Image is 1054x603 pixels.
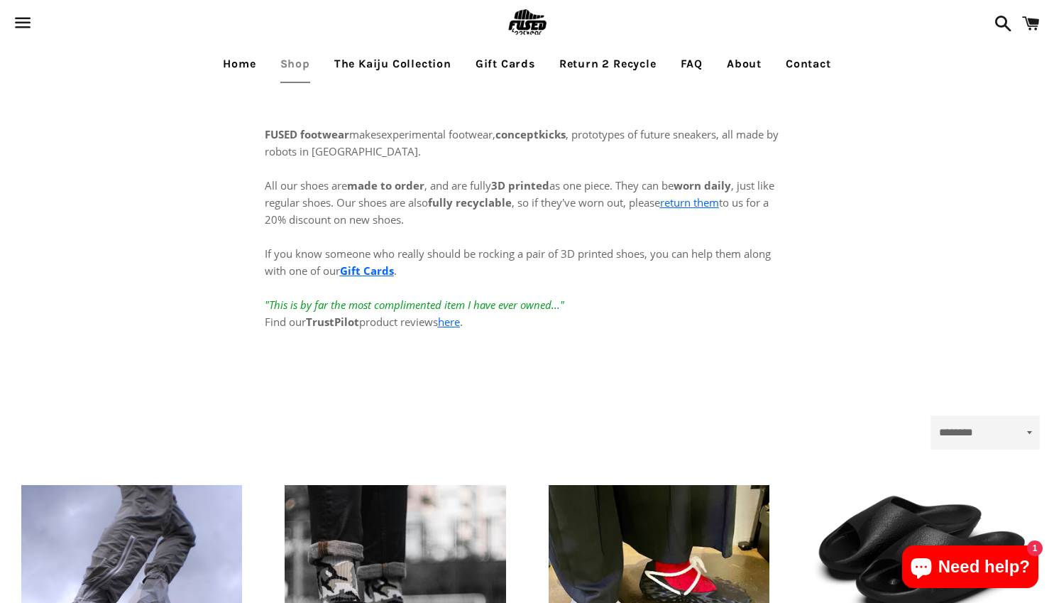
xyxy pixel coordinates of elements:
a: Gift Cards [340,264,394,278]
a: About [716,46,772,82]
span: experimental footwear, , prototypes of future sneakers, all made by robots in [GEOGRAPHIC_DATA]. [265,127,779,158]
inbox-online-store-chat: Shopify online store chat [898,545,1043,592]
a: Shop [270,46,321,82]
strong: FUSED footwear [265,127,349,141]
em: "This is by far the most complimented item I have ever owned..." [265,298,564,312]
a: Home [212,46,266,82]
a: return them [660,195,719,210]
span: makes [265,127,381,141]
strong: 3D printed [491,178,549,192]
strong: worn daily [674,178,731,192]
p: All our shoes are , and are fully as one piece. They can be , just like regular shoes. Our shoes ... [265,160,790,330]
strong: conceptkicks [495,127,566,141]
strong: made to order [347,178,424,192]
a: The Kaiju Collection [324,46,462,82]
strong: TrustPilot [306,315,359,329]
a: FAQ [670,46,713,82]
a: here [438,315,460,329]
a: Return 2 Recycle [549,46,667,82]
a: Gift Cards [465,46,546,82]
a: Contact [775,46,842,82]
strong: fully recyclable [428,195,512,210]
